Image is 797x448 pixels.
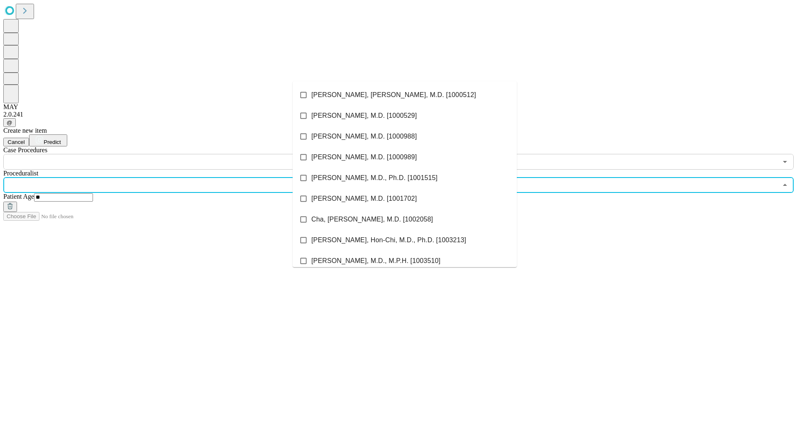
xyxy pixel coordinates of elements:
[3,146,47,153] span: Scheduled Procedure
[311,194,417,204] span: [PERSON_NAME], M.D. [1001702]
[3,111,794,118] div: 2.0.241
[779,179,791,191] button: Close
[3,138,29,146] button: Cancel
[311,90,476,100] span: [PERSON_NAME], [PERSON_NAME], M.D. [1000512]
[7,139,25,145] span: Cancel
[3,103,794,111] div: MAY
[311,235,466,245] span: [PERSON_NAME], Hon-Chi, M.D., Ph.D. [1003213]
[3,193,34,200] span: Patient Age
[44,139,61,145] span: Predict
[311,256,440,266] span: [PERSON_NAME], M.D., M.P.H. [1003510]
[311,131,417,141] span: [PERSON_NAME], M.D. [1000988]
[3,170,38,177] span: Proceduralist
[3,118,16,127] button: @
[311,214,433,224] span: Cha, [PERSON_NAME], M.D. [1002058]
[7,119,12,126] span: @
[3,127,47,134] span: Create new item
[311,111,417,121] span: [PERSON_NAME], M.D. [1000529]
[311,152,417,162] span: [PERSON_NAME], M.D. [1000989]
[29,134,67,146] button: Predict
[779,156,791,168] button: Open
[311,173,438,183] span: [PERSON_NAME], M.D., Ph.D. [1001515]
